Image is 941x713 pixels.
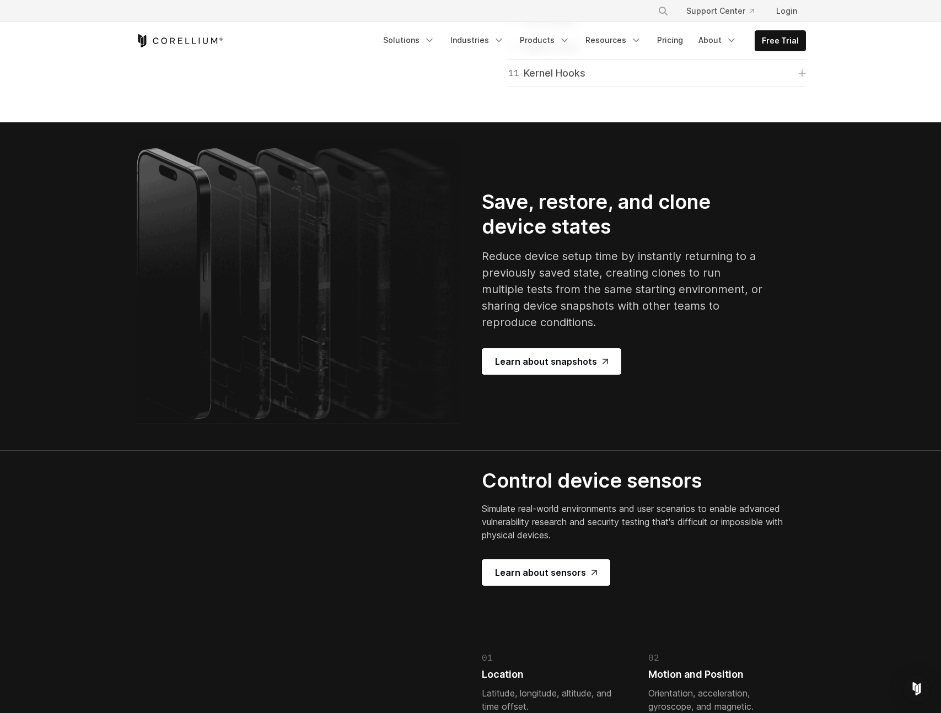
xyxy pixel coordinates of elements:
[513,30,577,50] a: Products
[482,502,791,542] p: Simulate real-world environments and user scenarios to enable advanced vulnerability research and...
[482,348,621,375] a: Learn about snapshots
[767,1,806,21] a: Login
[692,30,744,50] a: About
[136,595,301,678] video: Your browser does not support the video tag.
[648,668,791,681] h4: Motion and Position
[904,676,930,702] div: Open Intercom Messenger
[495,355,608,368] span: Learn about snapshots
[482,668,624,681] h4: Location
[648,687,791,713] p: Orientation, acceleration, gyroscope, and magnetic.
[482,559,610,586] a: Learn about sensors
[377,30,806,51] div: Navigation Menu
[136,34,223,47] a: Corellium Home
[653,1,673,21] button: Search
[482,248,764,331] p: Reduce device setup time by instantly returning to a previously saved state, creating clones to r...
[482,468,791,493] h2: Control device sensors
[482,687,624,713] p: Latitude, longitude, altitude, and time offset.
[677,1,763,21] a: Support Center
[482,190,764,239] h2: Save, restore, and clone device states
[495,566,597,579] span: Learn about sensors
[508,66,806,81] a: 11Kernel Hooks
[508,66,585,81] div: Kernel Hooks
[377,30,442,50] a: Solutions
[482,652,624,663] div: 01
[644,1,806,21] div: Navigation Menu
[579,30,648,50] a: Resources
[136,140,460,424] img: A lineup of five iPhone models becoming more gradient
[444,30,511,50] a: Industries
[650,30,690,50] a: Pricing
[755,31,805,51] a: Free Trial
[648,652,791,663] div: 02
[508,66,519,81] span: 11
